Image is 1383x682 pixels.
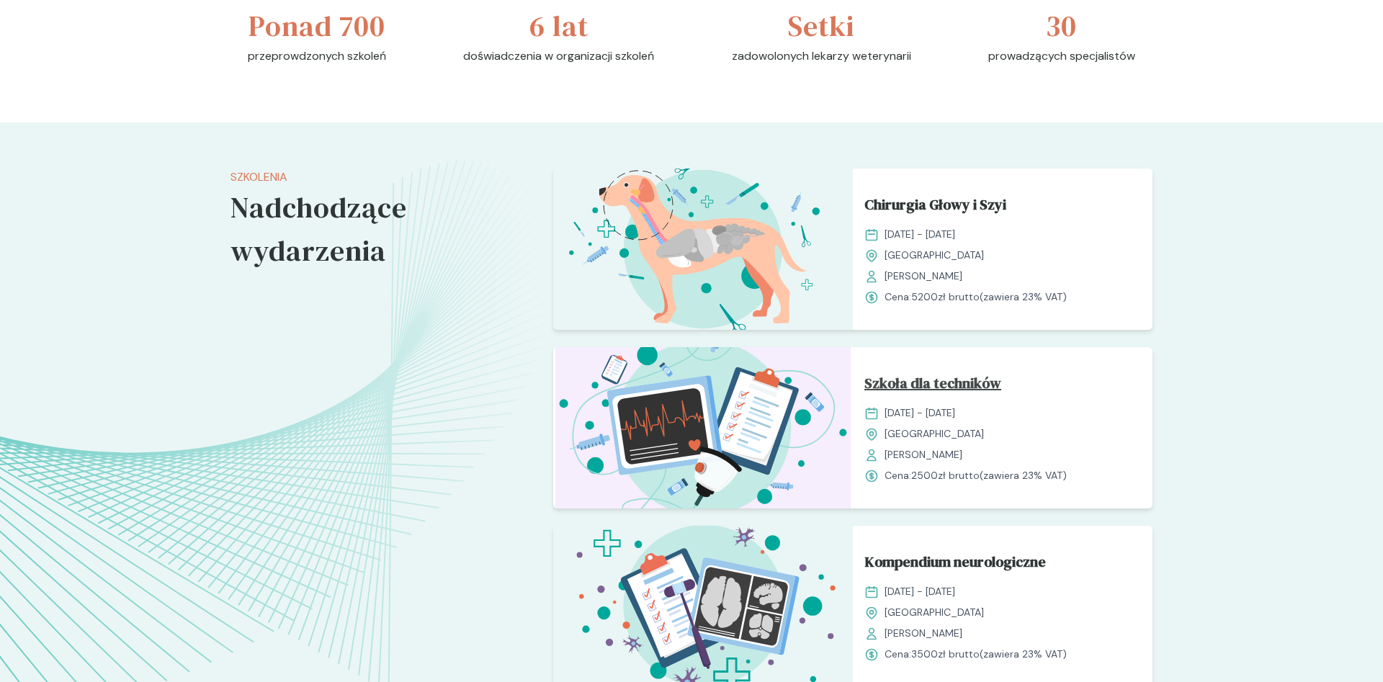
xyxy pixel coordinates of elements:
span: Kompendium neurologiczne [864,551,1046,578]
span: [DATE] - [DATE] [885,584,955,599]
img: Z2B_FZbqstJ98k08_Technicy_T.svg [553,347,853,508]
span: Chirurgia Głowy i Szyi [864,194,1006,221]
span: [DATE] - [DATE] [885,405,955,421]
h3: Ponad 700 [249,4,385,48]
a: Chirurgia Głowy i Szyi [864,194,1141,221]
span: [PERSON_NAME] [885,269,962,284]
span: [GEOGRAPHIC_DATA] [885,248,984,263]
p: prowadzących specjalistów [988,48,1135,65]
span: Cena: (zawiera 23% VAT) [885,290,1067,305]
span: [DATE] - [DATE] [885,227,955,242]
span: 3500 zł brutto [911,647,980,660]
h3: 30 [1046,4,1077,48]
h3: 6 lat [529,4,588,48]
a: Kompendium neurologiczne [864,551,1141,578]
h3: Setki [788,4,854,48]
span: Cena: (zawiera 23% VAT) [885,468,1067,483]
p: doświadczenia w organizacji szkoleń [463,48,654,65]
p: zadowolonych lekarzy weterynarii [732,48,911,65]
span: Cena: (zawiera 23% VAT) [885,647,1067,662]
p: przeprowdzonych szkoleń [248,48,386,65]
span: Szkoła dla techników [864,372,1001,400]
span: [GEOGRAPHIC_DATA] [885,426,984,441]
span: 2500 zł brutto [911,469,980,482]
a: Szkoła dla techników [864,372,1141,400]
span: [PERSON_NAME] [885,626,962,641]
span: [PERSON_NAME] [885,447,962,462]
img: ZqFXfB5LeNNTxeHy_ChiruGS_T.svg [553,169,853,330]
span: 5200 zł brutto [911,290,980,303]
span: [GEOGRAPHIC_DATA] [885,605,984,620]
